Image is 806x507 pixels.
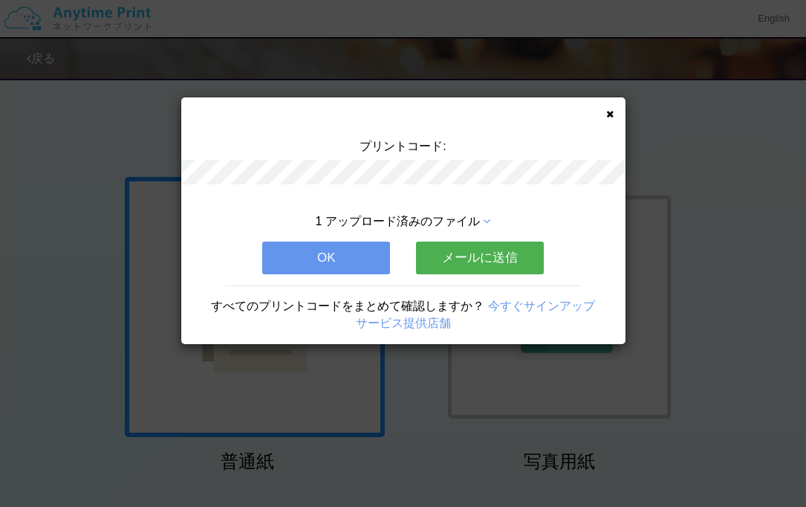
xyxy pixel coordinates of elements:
[488,300,595,312] a: 今すぐサインアップ
[316,215,480,227] span: 1 アップロード済みのファイル
[360,140,446,152] span: プリントコード:
[356,317,451,329] a: サービス提供店舗
[416,242,544,274] button: メールに送信
[262,242,390,274] button: OK
[211,300,484,312] span: すべてのプリントコードをまとめて確認しますか？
